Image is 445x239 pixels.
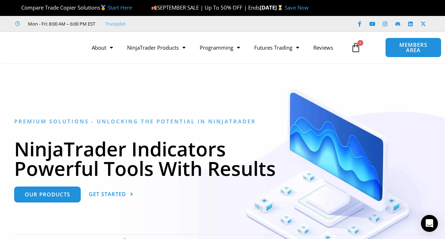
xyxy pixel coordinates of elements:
img: 🍂 [152,5,157,10]
span: Our Products [25,192,70,197]
a: MEMBERS AREA [385,38,441,57]
nav: Menu [85,39,347,56]
h1: NinjaTrader Indicators Powerful Tools With Results [14,139,431,178]
img: 🥇 [101,5,106,10]
span: 0 [358,40,363,46]
a: Reviews [306,39,340,56]
span: Mon - Fri: 8:00 AM – 6:00 PM EST [26,20,95,28]
a: NinjaTrader Products [120,39,193,56]
a: Save Now [285,4,309,11]
a: Start Here [108,4,132,11]
a: 0 [340,37,371,58]
span: SEPTEMBER SALE | Up To 50% OFF | Ends [151,4,260,11]
a: Programming [193,39,247,56]
img: LogoAI | Affordable Indicators – NinjaTrader [6,35,82,60]
span: MEMBERS AREA [393,42,434,53]
a: Trustpilot [105,20,126,28]
h6: Premium Solutions - Unlocking the Potential in NinjaTrader [14,118,431,125]
a: Our Products [14,187,81,202]
a: Futures Trading [247,39,306,56]
strong: [DATE] [260,4,284,11]
img: 🏆 [16,5,21,10]
span: Get Started [89,191,126,197]
span: Compare Trade Copier Solutions [15,4,132,11]
img: ⌛ [278,5,283,10]
a: About [85,39,120,56]
div: Open Intercom Messenger [421,215,438,232]
a: Get Started [89,187,133,202]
